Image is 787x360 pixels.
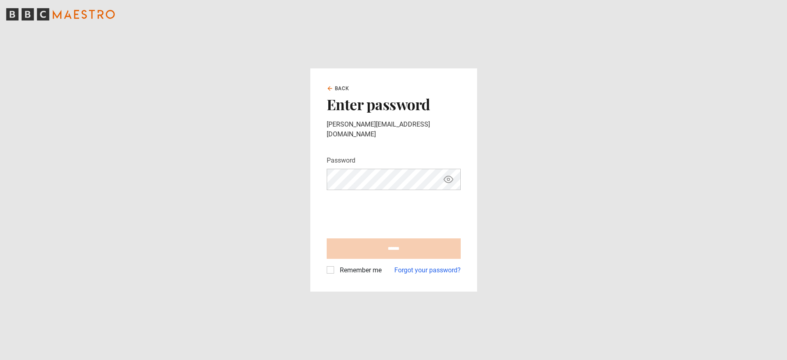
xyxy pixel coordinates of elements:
[335,85,350,92] span: Back
[327,85,350,92] a: Back
[327,197,451,229] iframe: reCAPTCHA
[327,156,355,165] label: Password
[337,265,382,275] label: Remember me
[6,8,115,20] svg: BBC Maestro
[441,172,455,187] button: Show password
[394,265,461,275] a: Forgot your password?
[327,95,461,113] h2: Enter password
[327,120,461,139] p: [PERSON_NAME][EMAIL_ADDRESS][DOMAIN_NAME]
